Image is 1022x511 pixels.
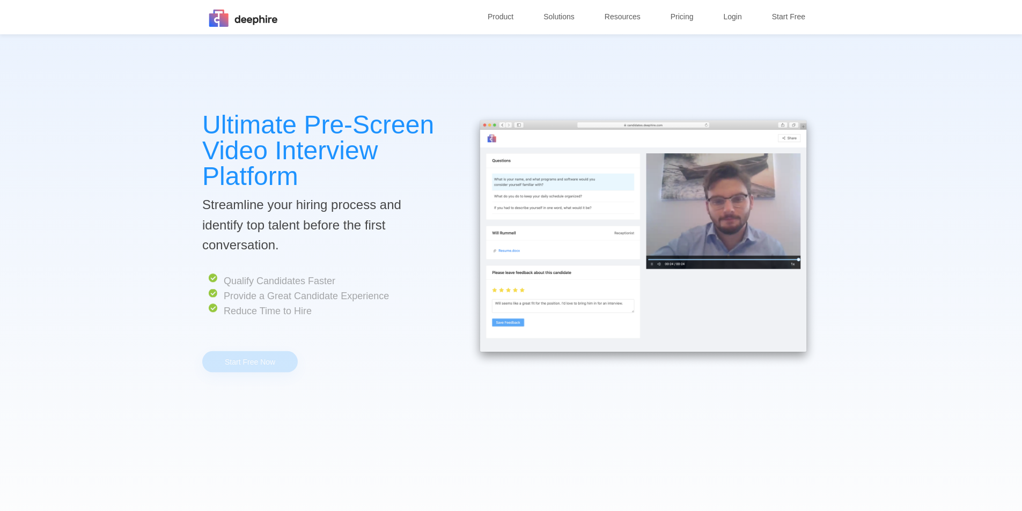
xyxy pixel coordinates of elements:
span: Reduce Time to Hire [224,306,312,317]
span: Provide a Great Candidate Experience [224,291,389,301]
font: Start Free Now [225,357,275,366]
p: Ultimate Pre-Screen Video Interview Platform [202,112,444,189]
p: Qualify Candidates Faster [202,273,444,288]
font: Streamline your hiring process and identify top talent before the first conversation. [202,197,401,252]
img: img [202,2,283,34]
a: Start Free Now [202,351,298,372]
img: img [466,111,820,371]
img: img [202,270,224,316]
